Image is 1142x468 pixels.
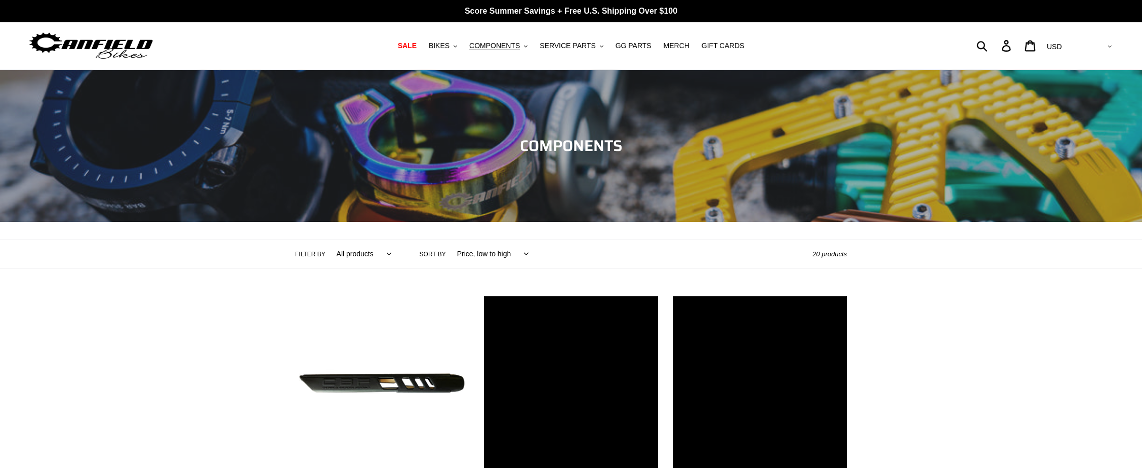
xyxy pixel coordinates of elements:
span: SERVICE PARTS [540,42,595,50]
a: MERCH [659,39,695,53]
span: GIFT CARDS [702,42,745,50]
label: Sort by [420,250,446,259]
span: GG PARTS [616,42,651,50]
button: BIKES [424,39,462,53]
span: 20 products [812,250,847,258]
span: SALE [398,42,417,50]
img: Canfield Bikes [28,30,154,62]
a: SALE [393,39,422,53]
a: GIFT CARDS [697,39,750,53]
button: SERVICE PARTS [535,39,608,53]
button: COMPONENTS [464,39,533,53]
input: Search [982,34,1008,57]
span: MERCH [664,42,689,50]
span: BIKES [429,42,450,50]
span: COMPONENTS [520,134,623,158]
span: COMPONENTS [469,42,520,50]
a: GG PARTS [610,39,657,53]
label: Filter by [295,250,325,259]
